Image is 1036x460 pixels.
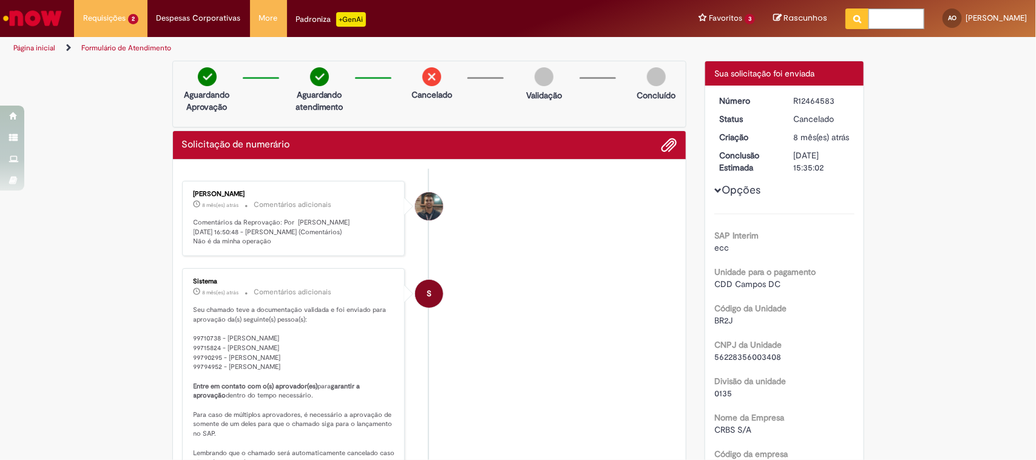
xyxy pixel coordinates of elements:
[794,149,850,174] div: [DATE] 15:35:02
[714,303,787,314] b: Código da Unidade
[198,67,217,86] img: check-circle-green.png
[714,279,780,289] span: CDD Campos DC
[948,14,956,22] span: AO
[714,230,759,241] b: SAP Interim
[526,89,562,101] p: Validação
[1,6,64,30] img: ServiceNow
[128,14,138,24] span: 2
[203,201,239,209] span: 8 mês(es) atrás
[714,315,733,326] span: BR2J
[647,67,666,86] img: img-circle-grey.png
[13,43,55,53] a: Página inicial
[9,37,682,59] ul: Trilhas de página
[415,280,443,308] div: System
[203,201,239,209] time: 03/01/2025 16:50:49
[427,279,432,308] span: S
[714,68,814,79] span: Sua solicitação foi enviada
[182,140,290,151] h2: Solicitação de numerário Histórico de tíquete
[709,12,742,24] span: Favoritos
[710,95,785,107] dt: Número
[710,131,785,143] dt: Criação
[714,266,816,277] b: Unidade para o pagamento
[714,351,781,362] span: 56228356003408
[794,113,850,125] div: Cancelado
[415,192,443,220] div: Gabriel Pessoa Rocha Tolentino De Souza
[290,89,349,113] p: Aguardando atendimento
[81,43,171,53] a: Formulário de Atendimento
[714,242,729,253] span: ecc
[194,382,362,401] b: garantir a aprovação
[178,89,237,113] p: Aguardando Aprovação
[535,67,554,86] img: img-circle-grey.png
[714,388,732,399] span: 0135
[194,218,396,246] p: Comentários da Reprovação: Por [PERSON_NAME] [DATE] 16:50:48 - [PERSON_NAME] (Comentários) Não é ...
[794,131,850,143] div: 02/01/2025 10:09:26
[296,12,366,27] div: Padroniza
[710,113,785,125] dt: Status
[203,289,239,296] span: 8 mês(es) atrás
[422,67,441,86] img: remove.png
[254,287,332,297] small: Comentários adicionais
[794,132,850,143] span: 8 mês(es) atrás
[411,89,452,101] p: Cancelado
[710,149,785,174] dt: Conclusão Estimada
[745,14,755,24] span: 3
[794,132,850,143] time: 02/01/2025 10:09:26
[714,376,786,387] b: Divisão da unidade
[637,89,675,101] p: Concluído
[194,382,318,391] b: Entre em contato com o(s) aprovador(es)
[773,13,827,24] a: Rascunhos
[966,13,1027,23] span: [PERSON_NAME]
[714,448,788,459] b: Código da empresa
[784,12,827,24] span: Rascunhos
[661,137,677,153] button: Adicionar anexos
[714,424,751,435] span: CRBS S/A
[254,200,332,210] small: Comentários adicionais
[194,278,396,285] div: Sistema
[157,12,241,24] span: Despesas Corporativas
[336,12,366,27] p: +GenAi
[203,289,239,296] time: 03/01/2025 11:25:19
[194,191,396,198] div: [PERSON_NAME]
[845,8,869,29] button: Pesquisar
[794,95,850,107] div: R12464583
[714,339,782,350] b: CNPJ da Unidade
[714,412,784,423] b: Nome da Empresa
[259,12,278,24] span: More
[310,67,329,86] img: check-circle-green.png
[83,12,126,24] span: Requisições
